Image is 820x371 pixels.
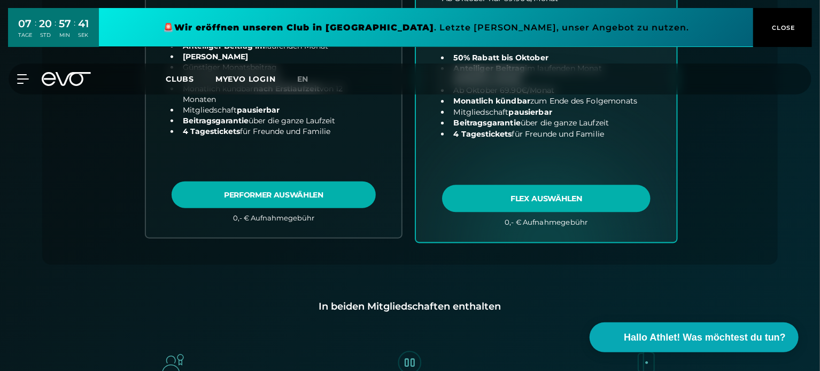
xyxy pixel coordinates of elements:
[166,74,215,84] a: Clubs
[59,16,71,31] div: 57
[770,23,796,33] span: CLOSE
[166,74,194,84] span: Clubs
[18,31,32,39] div: TAGE
[59,31,71,39] div: MIN
[297,73,322,85] a: en
[215,74,276,84] a: MYEVO LOGIN
[35,17,36,45] div: :
[59,299,761,314] div: In beiden Mitgliedschaften enthalten
[590,322,799,352] button: Hallo Athlet! Was möchtest du tun?
[18,16,32,31] div: 07
[39,31,52,39] div: STD
[78,31,89,39] div: SEK
[753,8,812,47] button: CLOSE
[74,17,75,45] div: :
[55,17,56,45] div: :
[39,16,52,31] div: 20
[624,330,786,345] span: Hallo Athlet! Was möchtest du tun?
[297,74,309,84] span: en
[78,16,89,31] div: 41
